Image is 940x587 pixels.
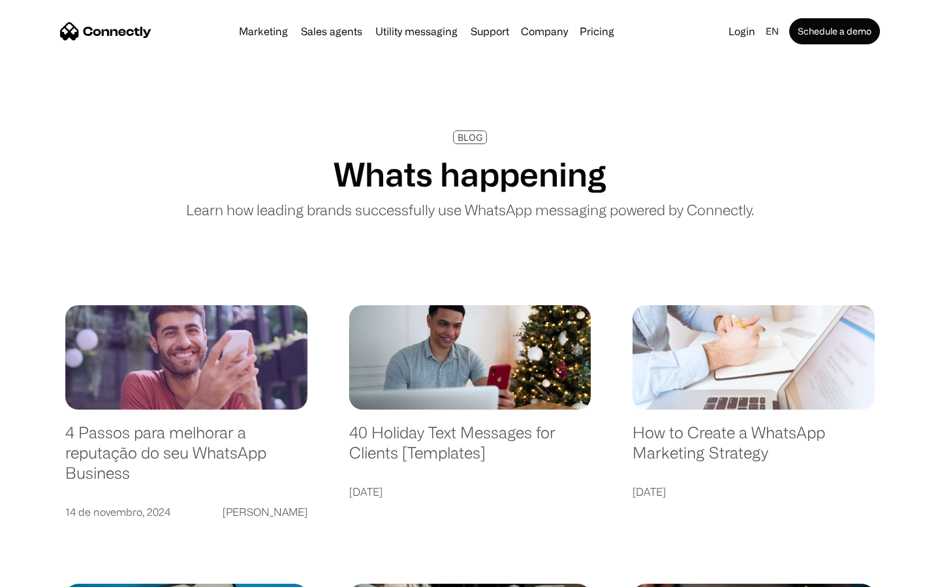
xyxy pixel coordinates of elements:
div: en [766,22,779,40]
div: BLOG [458,132,482,142]
aside: Language selected: English [13,564,78,582]
div: [DATE] [349,483,383,501]
a: Marketing [234,26,293,37]
div: 14 de novembro, 2024 [65,503,170,521]
a: 4 Passos para melhorar a reputação do seu WhatsApp Business [65,423,307,496]
div: [DATE] [633,483,666,501]
a: Support [465,26,514,37]
div: [PERSON_NAME] [223,503,307,521]
a: Schedule a demo [789,18,880,44]
p: Learn how leading brands successfully use WhatsApp messaging powered by Connectly. [186,199,754,220]
h1: Whats happening [334,155,606,194]
a: Sales agents [296,26,368,37]
div: Company [521,22,568,40]
a: How to Create a WhatsApp Marketing Strategy [633,423,875,475]
a: Login [723,22,760,40]
a: Pricing [574,26,619,37]
a: 40 Holiday Text Messages for Clients [Templates] [349,423,591,475]
a: Utility messaging [370,26,463,37]
ul: Language list [26,564,78,582]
